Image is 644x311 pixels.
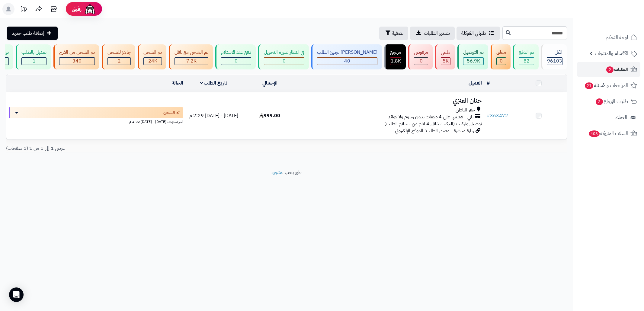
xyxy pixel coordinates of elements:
span: إضافة طلب جديد [12,30,44,37]
span: 0 [283,57,286,65]
div: تعديل بالطلب [21,49,46,56]
div: اخر تحديث: [DATE] - [DATE] 4:02 م [9,118,183,124]
span: # [487,112,490,119]
a: جاهز للشحن 2 [101,44,136,69]
div: 1834 [390,58,401,65]
div: 4993 [441,58,450,65]
a: مرفوض 0 [407,44,434,69]
span: طلباتي المُوكلة [461,30,486,37]
div: في انتظار صورة التحويل [264,49,304,56]
div: 0 [414,58,428,65]
div: مرتجع [390,49,401,56]
div: Open Intercom Messenger [9,287,24,302]
span: 0 [235,57,238,65]
div: تم الدفع [519,49,534,56]
a: تعديل بالطلب 1 [14,44,52,69]
a: تم التوصيل 56.9K [456,44,489,69]
span: 999.00 [259,112,280,119]
a: تاريخ الطلب [200,79,228,87]
span: تصدير الطلبات [424,30,450,37]
span: حفر الباطن [456,107,475,114]
a: # [487,79,490,87]
div: 40 [317,58,377,65]
a: تم الشحن 24K [136,44,168,69]
span: 340 [72,57,82,65]
a: الكل96103 [540,44,568,69]
span: 0 [420,57,423,65]
span: 40 [344,57,350,65]
span: 7.2K [186,57,197,65]
div: تم الشحن مع ناقل [175,49,208,56]
a: العملاء [577,110,640,125]
span: تم الشحن [163,110,180,116]
span: 21 [585,82,593,89]
span: طلبات الإرجاع [595,97,628,106]
span: 82 [524,57,530,65]
a: تحديثات المنصة [16,3,31,17]
span: [DATE] - [DATE] 2:29 م [189,112,238,119]
div: جاهز للشحن [107,49,131,56]
div: 1 [22,58,46,65]
span: 0 [500,57,503,65]
a: الإجمالي [262,79,277,87]
a: تم الشحن من الفرع 340 [52,44,101,69]
span: توصيل وتركيب (التركيب خلال 4 ايام من استلام الطلب) [384,120,482,127]
a: طلباتي المُوكلة [457,27,500,40]
h3: حنان العنزي [300,97,482,104]
img: ai-face.png [84,3,96,15]
a: العميل [469,79,482,87]
div: الكل [547,49,562,56]
a: في انتظار صورة التحويل 0 [257,44,310,69]
div: [PERSON_NAME] تجهيز الطلب [317,49,377,56]
span: 1 [33,57,36,65]
span: 2 [606,66,614,73]
div: عرض 1 إلى 1 من 1 (1 صفحات) [2,145,287,152]
div: 0 [264,58,304,65]
div: 24028 [144,58,162,65]
span: زيارة مباشرة - مصدر الطلب: الموقع الإلكتروني [395,127,474,134]
span: المراجعات والأسئلة [584,81,628,90]
div: تم الشحن من الفرع [59,49,95,56]
div: معلق [496,49,506,56]
span: العملاء [615,113,627,122]
a: إضافة طلب جديد [7,27,58,40]
a: السلات المتروكة408 [577,126,640,141]
div: 56920 [463,58,483,65]
img: logo-2.png [603,5,638,17]
div: 7222 [175,58,208,65]
a: مرتجع 1.8K [383,44,407,69]
span: 5K [443,57,449,65]
span: 96103 [547,57,562,65]
a: دفع عند الاستلام 0 [214,44,257,69]
span: لوحة التحكم [606,33,628,42]
a: الطلبات2 [577,62,640,77]
div: تم التوصيل [463,49,484,56]
a: #363472 [487,112,508,119]
a: ملغي 5K [434,44,456,69]
span: 1.8K [391,57,401,65]
div: دفع عند الاستلام [221,49,251,56]
a: متجرة [271,169,282,176]
div: 340 [59,58,95,65]
span: الأقسام والمنتجات [595,49,628,58]
span: 2 [596,98,603,105]
div: 0 [497,58,506,65]
button: تصفية [379,27,408,40]
span: تابي - قسّمها على 4 دفعات بدون رسوم ولا فوائد [388,114,473,120]
a: معلق 0 [489,44,512,69]
span: الطلبات [606,65,628,74]
div: 82 [519,58,534,65]
div: 2 [108,58,130,65]
div: مرفوض [414,49,428,56]
a: المراجعات والأسئلة21 [577,78,640,93]
span: 2 [118,57,121,65]
a: تم الشحن مع ناقل 7.2K [168,44,214,69]
a: تصدير الطلبات [410,27,455,40]
span: 24K [148,57,157,65]
span: 56.9K [467,57,480,65]
a: [PERSON_NAME] تجهيز الطلب 40 [310,44,383,69]
span: السلات المتروكة [588,129,628,138]
a: لوحة التحكم [577,30,640,45]
div: ملغي [441,49,450,56]
span: رفيق [72,5,82,13]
